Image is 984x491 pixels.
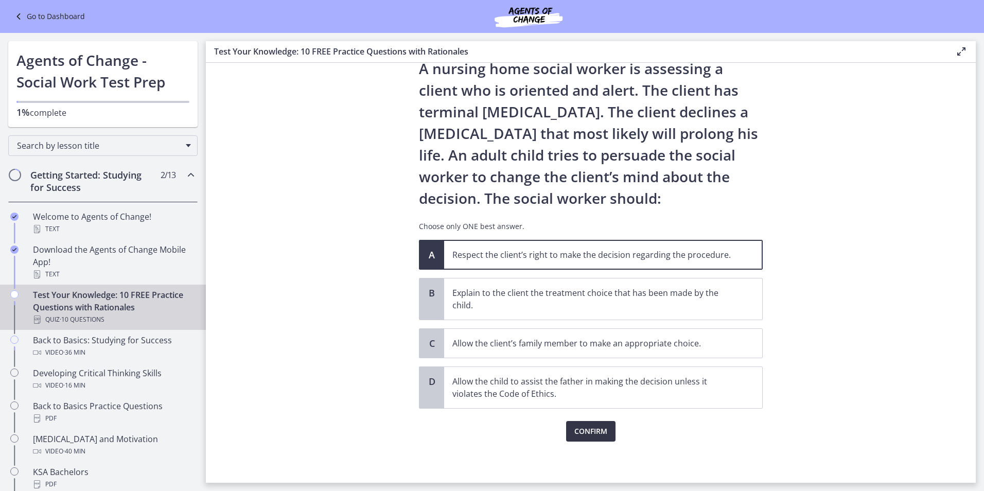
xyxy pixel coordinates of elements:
[426,287,438,299] span: B
[16,106,189,119] p: complete
[8,135,198,156] div: Search by lesson title
[452,375,733,400] p: Allow the child to assist the father in making the decision unless it violates the Code of Ethics.
[161,169,175,181] span: 2 / 13
[63,445,85,458] span: · 40 min
[60,313,104,326] span: · 10 Questions
[16,106,30,118] span: 1%
[452,249,733,261] p: Respect the client’s right to make the decision regarding the procedure.
[33,379,194,392] div: Video
[214,45,939,58] h3: Test Your Knowledge: 10 FREE Practice Questions with Rationales
[566,421,616,442] button: Confirm
[33,400,194,425] div: Back to Basics Practice Questions
[33,268,194,280] div: Text
[33,445,194,458] div: Video
[452,287,733,311] p: Explain to the client the treatment choice that has been made by the child.
[574,425,607,437] span: Confirm
[33,433,194,458] div: [MEDICAL_DATA] and Motivation
[10,246,19,254] i: Completed
[33,478,194,490] div: PDF
[33,346,194,359] div: Video
[426,337,438,349] span: C
[10,213,19,221] i: Completed
[33,367,194,392] div: Developing Critical Thinking Skills
[30,169,156,194] h2: Getting Started: Studying for Success
[63,346,85,359] span: · 36 min
[12,10,85,23] a: Go to Dashboard
[419,58,763,209] p: A nursing home social worker is assessing a client who is oriented and alert. The client has term...
[33,313,194,326] div: Quiz
[33,211,194,235] div: Welcome to Agents of Change!
[16,49,189,93] h1: Agents of Change - Social Work Test Prep
[33,412,194,425] div: PDF
[63,379,85,392] span: · 16 min
[467,4,590,29] img: Agents of Change
[33,243,194,280] div: Download the Agents of Change Mobile App!
[426,375,438,388] span: D
[33,466,194,490] div: KSA Bachelors
[419,221,763,232] p: Choose only ONE best answer.
[33,223,194,235] div: Text
[33,289,194,326] div: Test Your Knowledge: 10 FREE Practice Questions with Rationales
[33,334,194,359] div: Back to Basics: Studying for Success
[17,140,181,151] span: Search by lesson title
[426,249,438,261] span: A
[452,337,733,349] p: Allow the client’s family member to make an appropriate choice.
